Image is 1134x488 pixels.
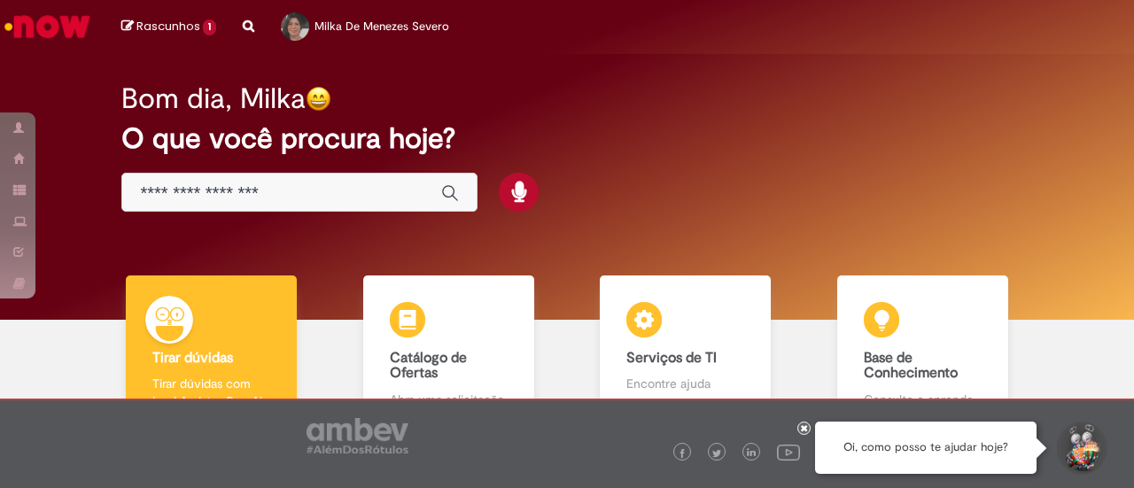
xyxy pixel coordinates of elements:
span: 1 [203,19,216,35]
b: Serviços de TI [626,349,717,367]
img: logo_footer_twitter.png [712,449,721,458]
b: Base de Conhecimento [864,349,958,383]
button: Iniciar Conversa de Suporte [1054,422,1107,475]
img: logo_footer_facebook.png [678,449,687,458]
h2: O que você procura hoje? [121,123,1012,154]
b: Tirar dúvidas [152,349,233,367]
div: Oi, como posso te ajudar hoje? [815,422,1037,474]
a: Serviços de TI Encontre ajuda [567,275,804,429]
p: Consulte e aprenda [864,391,982,408]
p: Abra uma solicitação [390,391,508,408]
img: logo_footer_youtube.png [777,440,800,463]
img: ServiceNow [2,9,93,44]
span: Rascunhos [136,18,200,35]
a: Rascunhos [121,19,216,35]
img: logo_footer_linkedin.png [747,448,756,459]
img: happy-face.png [306,86,331,112]
b: Catálogo de Ofertas [390,349,467,383]
p: Tirar dúvidas com Lupi Assist e Gen Ai [152,375,270,410]
a: Tirar dúvidas Tirar dúvidas com Lupi Assist e Gen Ai [93,275,330,429]
a: Base de Conhecimento Consulte e aprenda [804,275,1042,429]
h2: Bom dia, Milka [121,83,306,114]
img: logo_footer_ambev_rotulo_gray.png [307,418,408,453]
span: Milka De Menezes Severo [315,19,449,34]
p: Encontre ajuda [626,375,744,392]
a: Catálogo de Ofertas Abra uma solicitação [330,275,568,429]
